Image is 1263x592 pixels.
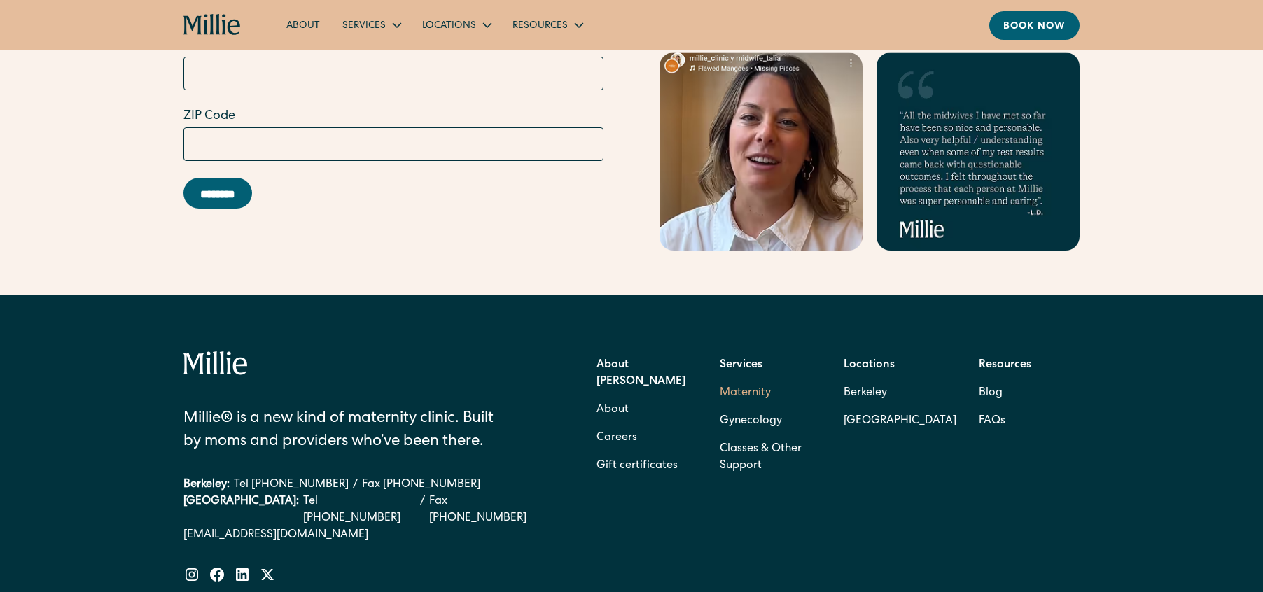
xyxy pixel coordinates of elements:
label: ZIP Code [183,107,603,126]
a: Tel [PHONE_NUMBER] [303,493,416,527]
a: Book now [989,11,1080,40]
div: Services [342,19,386,34]
a: Gynecology [720,407,782,435]
div: Resources [512,19,568,34]
a: Gift certificates [596,452,678,480]
div: [GEOGRAPHIC_DATA]: [183,493,299,527]
strong: Resources [979,360,1031,371]
div: Resources [501,13,593,36]
strong: Services [720,360,762,371]
div: Locations [422,19,476,34]
div: Locations [411,13,501,36]
a: About [596,396,629,424]
a: Fax [PHONE_NUMBER] [362,477,480,493]
div: Services [331,13,411,36]
a: Fax [PHONE_NUMBER] [429,493,545,527]
a: Careers [596,424,637,452]
a: home [183,14,242,36]
a: [EMAIL_ADDRESS][DOMAIN_NAME] [183,527,546,544]
a: [GEOGRAPHIC_DATA] [844,407,956,435]
a: Maternity [720,379,771,407]
a: Tel [PHONE_NUMBER] [234,477,349,493]
div: Millie® is a new kind of maternity clinic. Built by moms and providers who’ve been there. [183,408,513,454]
a: FAQs [979,407,1005,435]
a: Berkeley [844,379,956,407]
div: Book now [1003,20,1066,34]
div: Berkeley: [183,477,230,493]
div: / [420,493,425,527]
strong: Locations [844,360,895,371]
a: Blog [979,379,1003,407]
a: Classes & Other Support [720,435,821,480]
a: About [275,13,331,36]
strong: About [PERSON_NAME] [596,360,685,388]
div: / [353,477,358,493]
